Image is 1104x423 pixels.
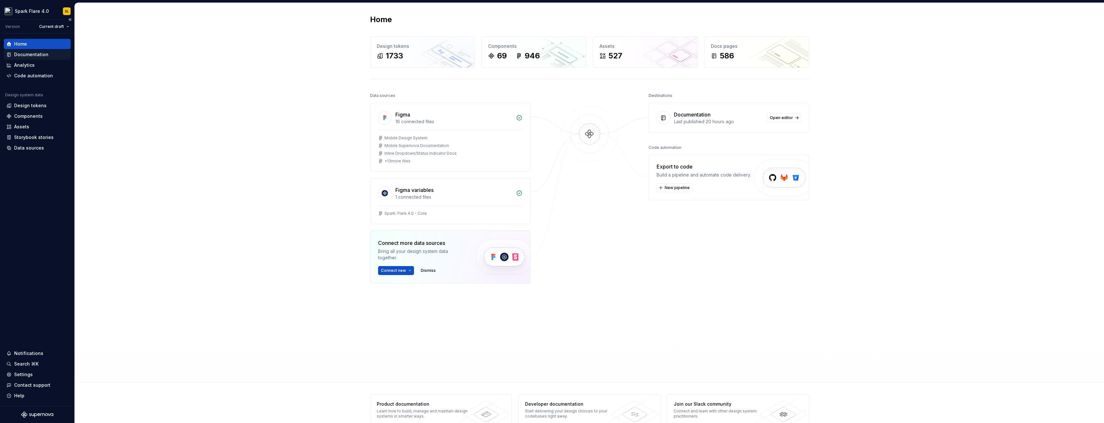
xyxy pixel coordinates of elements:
a: Assets [4,122,71,132]
img: d6852e8b-7cd7-4438-8c0d-f5a8efe2c281.png [4,7,12,15]
div: Learn how to build, manage and maintain design systems in smarter ways. [377,409,470,419]
div: Documentation [14,51,48,58]
a: Open editor [767,113,801,122]
span: Current draft [39,24,64,29]
button: Collapse sidebar [65,15,74,24]
div: Start delivering your design choices to your codebases right away. [525,409,618,419]
span: New pipeline [665,185,690,190]
button: Dismiss [418,266,439,275]
div: Data sources [14,145,44,151]
a: Design tokens [4,100,71,111]
a: Analytics [4,60,71,70]
div: Data sources [370,91,395,100]
button: Connect new [378,266,414,275]
div: Connect and learn with other design system practitioners. [674,409,767,419]
a: Figma16 connected filesMobile Design SystemMobile Supernova DocumentationInline Dropdown/Status I... [370,103,530,172]
div: Build a pipeline and automate code delivery. [657,172,751,178]
span: Dismiss [421,268,436,273]
div: Spark: Flare 4.0 - Core [384,211,427,216]
div: Export to code [657,163,751,170]
div: Contact support [14,382,50,388]
div: Components [14,113,43,119]
div: 1733 [386,51,403,61]
a: Code automation [4,71,71,81]
button: Search ⌘K [4,359,71,369]
a: Settings [4,369,71,380]
div: Code automation [14,73,53,79]
div: SL [65,9,69,14]
a: Home [4,39,71,49]
div: Version [5,24,20,29]
div: Bring all your design system data together. [378,248,465,261]
div: Last published 20 hours ago [674,118,763,125]
div: Design tokens [14,102,47,109]
div: Help [14,393,24,399]
div: 586 [720,51,734,61]
div: Mobile Supernova Documentation [384,143,449,148]
div: + 13 more files [384,159,410,164]
div: 527 [608,51,622,61]
div: Destinations [649,91,672,100]
button: Notifications [4,348,71,358]
a: Assets527 [593,36,698,68]
span: Connect new [381,268,406,273]
button: Spark Flare 4.0SL [1,4,73,18]
button: New pipeline [657,183,693,192]
div: Docs pages [711,43,802,49]
span: Open editor [770,115,793,120]
a: Storybook stories [4,132,71,142]
div: Assets [599,43,691,49]
div: Design system data [5,92,43,98]
div: Code automation [649,143,681,152]
div: Components [488,43,580,49]
div: Notifications [14,350,43,357]
div: Product documentation [377,401,470,407]
a: Figma variables1 connected filesSpark: Flare 4.0 - Core [370,178,530,224]
a: Components69946 [481,36,586,68]
div: Spark Flare 4.0 [15,8,49,14]
div: 946 [525,51,540,61]
h2: Home [370,14,392,25]
button: Help [4,391,71,401]
a: Docs pages586 [704,36,809,68]
div: 16 connected files [395,118,512,125]
div: Inline Dropdown/Status Indicator Docs [384,151,457,156]
button: Current draft [36,22,72,31]
a: Documentation [4,49,71,60]
a: Components [4,111,71,121]
div: Figma [395,111,410,118]
a: Data sources [4,143,71,153]
div: Join our Slack community [674,401,767,407]
button: Contact support [4,380,71,390]
div: Storybook stories [14,134,54,141]
div: Analytics [14,62,35,68]
svg: Supernova Logo [21,411,53,418]
div: Mobile Design System [384,135,427,141]
div: Documentation [674,111,711,118]
div: Settings [14,371,33,378]
div: 1 connected files [395,194,512,200]
div: Developer documentation [525,401,618,407]
div: 69 [497,51,507,61]
div: Design tokens [377,43,468,49]
div: Home [14,41,27,47]
div: Connect more data sources [378,239,465,247]
div: Figma variables [395,186,434,194]
div: Search ⌘K [14,361,39,367]
a: Design tokens1733 [370,36,475,68]
div: Assets [14,124,29,130]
